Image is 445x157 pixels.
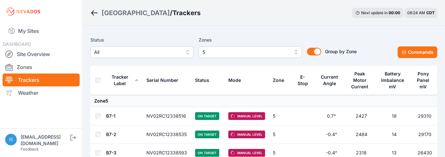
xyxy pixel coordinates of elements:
[106,113,115,119] a: B7-1
[195,149,219,157] span: On Target
[106,74,133,87] div: Tracker Label
[102,8,170,17] a: [GEOGRAPHIC_DATA]
[94,48,181,56] span: All
[3,48,80,61] a: Site Overview
[346,125,376,144] td: 2484
[228,77,241,83] div: Mode
[316,107,346,125] td: 0.7°
[389,10,400,15] div: 00 : 00
[376,107,412,125] td: 18
[21,147,39,152] a: Feedback
[3,61,80,74] a: Zones
[106,132,116,137] a: B7-2
[426,10,435,15] span: CDT
[361,10,388,15] span: Next update in
[90,46,193,58] button: All
[416,71,430,90] div: Pony Panel mV
[273,73,289,88] button: Zone
[416,66,433,94] button: Pony Panel mV
[173,8,201,17] h3: Trackers
[380,71,405,90] div: Battery Imbalance mV
[325,49,357,54] span: Group by Zone
[106,150,116,155] a: B7-3
[195,131,219,138] span: On Target
[350,71,370,90] div: Peak Motor Current
[320,74,339,87] div: Current Angle
[412,125,437,144] td: 29170
[350,66,372,94] button: Peak Motor Current
[146,73,183,88] button: Serial Number
[90,95,437,107] td: Zone 5
[407,10,425,15] span: 08:24 AM
[273,77,284,83] div: Zone
[376,125,412,144] td: 14
[199,46,302,58] button: 5
[21,134,69,147] div: [EMAIL_ADDRESS][DOMAIN_NAME]
[297,74,308,87] div: E-Stop
[106,69,139,91] button: Tracker Label
[195,112,219,120] span: On Target
[412,107,437,125] td: 29310
[143,107,191,125] td: NV02RC12338516
[195,77,209,83] div: Status
[316,125,346,144] td: -0.4°
[199,36,302,44] label: Zones
[228,131,265,138] span: Manual Level
[398,46,437,58] button: Commands
[228,73,246,88] button: Mode
[346,107,376,125] td: 2427
[5,134,17,145] img: iswagart@prim.com
[228,112,265,120] span: Manual Level
[380,66,408,94] button: Battery Imbalance mV
[269,107,293,125] td: 5
[143,125,191,144] td: NV02RC12338535
[203,48,289,56] span: 5
[3,74,80,86] a: Trackers
[320,69,342,91] button: Current Angle
[3,41,31,47] span: DASHBOARD
[228,149,265,157] span: Manual Level
[90,5,201,21] nav: Breadcrumb
[269,125,293,144] td: 5
[146,77,178,83] div: Serial Number
[3,86,80,99] a: Weather
[90,36,193,44] label: Status
[297,69,312,91] button: E-Stop
[3,23,80,39] a: My Sites
[195,73,214,88] button: Status
[170,8,173,17] span: /
[5,6,41,17] img: Nevados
